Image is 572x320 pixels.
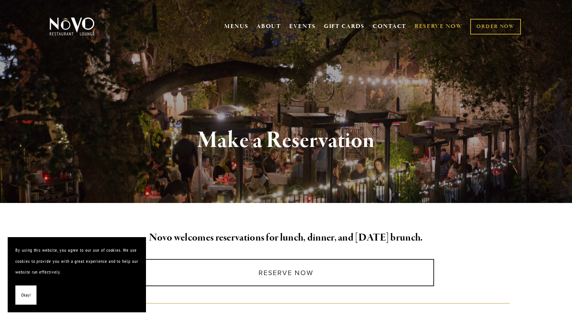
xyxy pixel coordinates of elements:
[224,23,249,30] a: MENUS
[373,19,406,34] a: CONTACT
[62,230,510,246] h2: Novo welcomes reservations for lunch, dinner, and [DATE] brunch.
[470,19,521,35] a: ORDER NOW
[256,23,281,30] a: ABOUT
[15,245,138,278] p: By using this website, you agree to our use of cookies. We use cookies to provide you with a grea...
[138,259,434,286] a: Reserve Now
[48,17,96,36] img: Novo Restaurant &amp; Lounge
[21,290,31,301] span: Okay!
[414,19,463,34] a: RESERVE NOW
[289,23,316,30] a: EVENTS
[15,285,36,305] button: Okay!
[8,237,146,312] section: Cookie banner
[324,19,365,34] a: GIFT CARDS
[197,126,375,155] strong: Make a Reservation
